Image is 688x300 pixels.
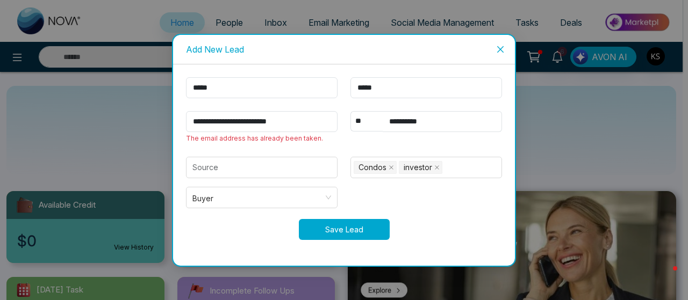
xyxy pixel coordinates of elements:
[354,161,397,174] span: Condos
[192,191,331,204] span: Buyer
[359,162,386,173] span: Condos
[389,165,394,170] span: close
[186,134,323,142] span: The email address has already been taken.
[496,45,505,54] span: close
[486,35,515,64] button: Close
[434,165,440,170] span: close
[186,43,502,55] div: Add New Lead
[404,162,432,173] span: investor
[399,161,442,174] span: investor
[299,219,390,240] button: Save Lead
[651,264,677,289] iframe: Intercom live chat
